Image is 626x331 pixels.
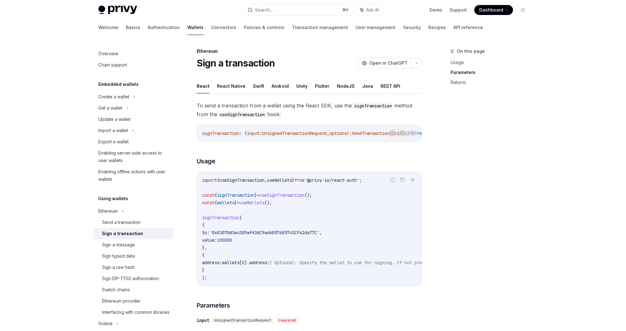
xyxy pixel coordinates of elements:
a: Connectors [211,20,236,35]
a: Send a transaction [93,217,173,228]
a: Ethereum provider [93,295,173,307]
a: Usage [451,57,533,67]
a: Security [403,20,421,35]
a: Sign EIP-7702 authorization [93,273,173,284]
a: Sign a message [93,239,173,250]
div: Solana [98,320,112,327]
span: } [234,200,237,205]
button: Java [362,79,373,93]
div: Chain support [98,61,127,69]
a: Wallets [187,20,204,35]
div: Sign EIP-7702 authorization [102,275,159,282]
span: }, [202,245,207,250]
a: Transaction management [292,20,348,35]
button: Unity [296,79,308,93]
span: = [237,200,239,205]
button: Flutter [315,79,329,93]
span: UnsignedTransactionRequest [262,131,327,136]
div: Import a wallet [98,127,128,134]
span: useWallets [267,177,292,183]
span: import [202,177,217,183]
div: Export a wallet [98,138,129,146]
a: Authentication [148,20,180,35]
span: Ask AI [366,7,379,13]
a: Sign typed data [93,250,173,262]
span: { [202,252,205,258]
button: REST API [381,79,400,93]
span: address: [202,260,222,265]
span: signTransaction [202,131,239,136]
span: = [257,192,259,198]
span: (); [264,200,272,205]
code: useSignTransaction [217,111,267,118]
div: Send a transaction [102,219,140,226]
a: Recipes [428,20,446,35]
span: Usage [197,157,215,165]
div: Enabling server-side access to user wallets [98,149,170,164]
span: const [202,200,214,205]
a: Returns [451,77,533,87]
button: React [197,79,209,93]
div: Enabling offline actions with user wallets [98,168,170,183]
span: from [294,177,304,183]
span: '@privy-io/react-auth' [304,177,359,183]
span: , [319,230,322,235]
span: ) [407,131,409,136]
a: Sign a transaction [93,228,173,239]
div: Sign typed data [102,252,135,260]
button: Copy the contents from the code block [398,176,407,184]
button: Report incorrect code [388,176,397,184]
a: Sign a raw hash [93,262,173,273]
span: } [202,267,205,273]
span: (); [304,192,312,198]
span: UnsignedTransactionRequest [214,318,271,323]
a: Parameters [451,67,533,77]
button: Android [272,79,289,93]
button: Ask AI [408,176,417,184]
span: // Optional: Specify the wallet to use for signing. If not provided, the first wallet will be used. [267,260,514,265]
span: useSignTransaction [259,192,304,198]
button: Ask AI [356,4,383,16]
span: wallets [222,260,239,265]
button: Ask AI [408,129,417,137]
span: On this page [457,47,485,55]
button: React Native [217,79,245,93]
a: Enabling offline actions with user wallets [93,166,173,185]
span: : [259,131,262,136]
a: Basics [126,20,140,35]
span: SendTransactionOptions [352,131,407,136]
span: const [202,192,214,198]
span: } [254,192,257,198]
span: 100000 [217,237,232,243]
button: Report incorrect code [388,129,397,137]
a: Export a wallet [93,136,173,147]
h5: Using wallets [98,195,128,202]
span: { [214,200,217,205]
span: ( [239,215,242,220]
a: API reference [453,20,483,35]
h5: Embedded wallets [98,81,139,88]
span: options [329,131,347,136]
span: ; [359,177,362,183]
button: NodeJS [337,79,355,93]
span: Open in ChatGPT [369,60,407,66]
span: [ [239,260,242,265]
div: required [276,317,298,324]
div: input [197,317,209,324]
span: address [249,260,267,265]
span: ); [202,275,207,280]
span: wallets [217,200,234,205]
span: Parameters [197,301,230,310]
div: Ethereum [197,48,422,54]
div: Get a wallet [98,104,122,112]
button: Search...⌘K [243,4,352,16]
span: , [264,177,267,183]
span: value: [202,237,217,243]
span: : ( [239,131,247,136]
button: Swift [253,79,264,93]
span: signTransaction [217,192,254,198]
a: Chain support [93,59,173,71]
span: ?: [347,131,352,136]
span: 0 [242,260,244,265]
span: { [202,222,205,228]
